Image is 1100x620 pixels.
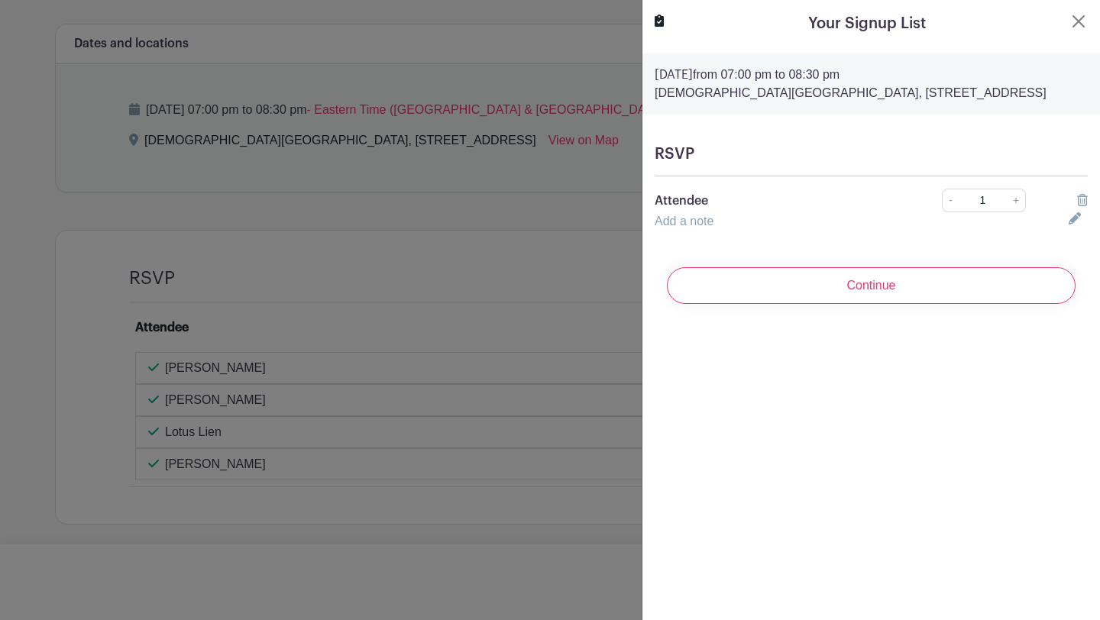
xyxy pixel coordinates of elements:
a: Add a note [655,215,713,228]
p: Attendee [655,192,900,210]
h5: RSVP [655,145,1088,163]
input: Continue [667,267,1076,304]
h5: Your Signup List [808,12,926,35]
p: from 07:00 pm to 08:30 pm [655,66,1088,84]
strong: [DATE] [655,69,693,81]
p: [DEMOGRAPHIC_DATA][GEOGRAPHIC_DATA], [STREET_ADDRESS] [655,84,1088,102]
button: Close [1069,12,1088,31]
a: + [1007,189,1026,212]
a: - [942,189,959,212]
